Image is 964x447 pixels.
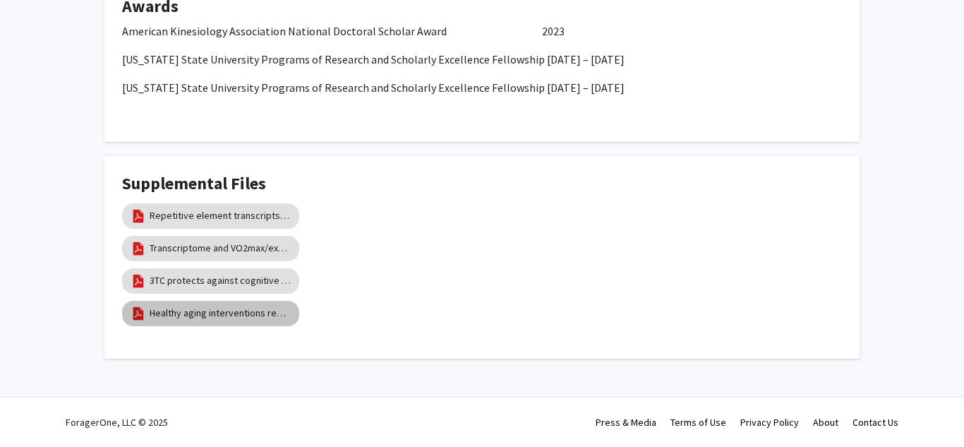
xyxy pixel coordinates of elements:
[122,79,842,96] p: [US_STATE] State University Programs of Research and Scholarly Excellence Fellowship [DATE] – [DATE]
[122,23,842,40] p: American Kinesiology Association National Doctoral Scholar Award 2023
[131,208,146,224] img: pdf_icon.png
[596,416,656,429] a: Press & Media
[852,416,898,429] a: Contact Us
[131,273,146,289] img: pdf_icon.png
[150,241,291,256] a: Transcriptome and VO2max/exercise training in women
[122,174,842,194] h4: Supplemental Files
[11,383,60,436] iframe: Chat
[131,241,146,256] img: pdf_icon.png
[150,306,291,321] a: Healthy aging interventions reduce REs
[813,416,838,429] a: About
[150,208,291,223] a: Repetitive element transcripts and [MEDICAL_DATA] publication
[131,306,146,321] img: pdf_icon.png
[670,416,726,429] a: Terms of Use
[66,398,168,447] div: ForagerOne, LLC © 2025
[740,416,799,429] a: Privacy Policy
[150,273,291,288] a: 3TC protects against cognitive dysfunction w aging
[122,52,625,66] span: [US_STATE] State University Programs of Research and Scholarly Excellence Fellowship [DATE] – [DATE]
